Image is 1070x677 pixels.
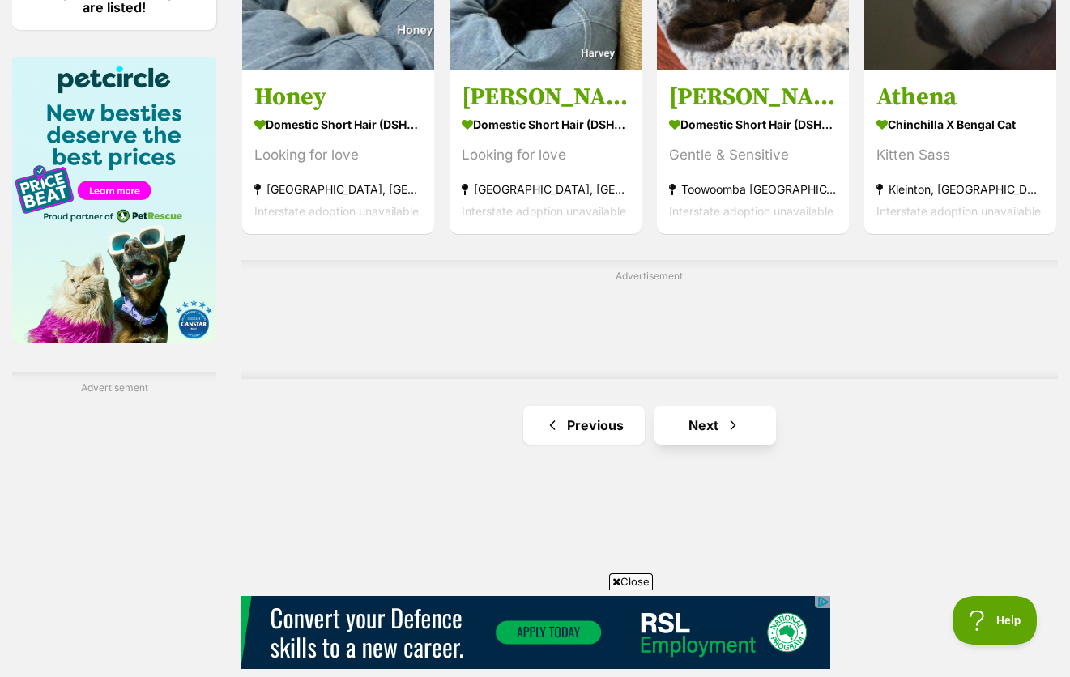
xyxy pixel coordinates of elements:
[669,178,837,200] strong: Toowoomba [GEOGRAPHIC_DATA], [GEOGRAPHIC_DATA]
[254,113,422,136] strong: Domestic Short Hair (DSH) Cat
[669,82,837,113] h3: [PERSON_NAME]
[654,406,776,445] a: Next page
[669,144,837,166] div: Gentle & Sensitive
[242,70,434,234] a: Honey Domestic Short Hair (DSH) Cat Looking for love [GEOGRAPHIC_DATA], [GEOGRAPHIC_DATA] Interst...
[669,204,833,218] span: Interstate adoption unavailable
[462,144,629,166] div: Looking for love
[657,70,849,234] a: [PERSON_NAME] Domestic Short Hair (DSH) Cat Gentle & Sensitive Toowoomba [GEOGRAPHIC_DATA], [GEOG...
[254,204,419,218] span: Interstate adoption unavailable
[254,144,422,166] div: Looking for love
[241,260,1058,379] div: Advertisement
[876,204,1041,218] span: Interstate adoption unavailable
[876,82,1044,113] h3: Athena
[953,596,1038,645] iframe: Help Scout Beacon - Open
[241,406,1058,445] nav: Pagination
[355,290,944,363] iframe: Advertisement
[876,178,1044,200] strong: Kleinton, [GEOGRAPHIC_DATA]
[12,57,216,343] img: Pet Circle promo banner
[462,178,629,200] strong: [GEOGRAPHIC_DATA], [GEOGRAPHIC_DATA]
[523,406,645,445] a: Previous page
[462,82,629,113] h3: [PERSON_NAME]
[609,573,653,590] span: Close
[462,204,626,218] span: Interstate adoption unavailable
[864,70,1056,234] a: Athena Chinchilla x Bengal Cat Kitten Sass Kleinton, [GEOGRAPHIC_DATA] Interstate adoption unavai...
[669,113,837,136] strong: Domestic Short Hair (DSH) Cat
[450,70,642,234] a: [PERSON_NAME] Domestic Short Hair (DSH) Cat Looking for love [GEOGRAPHIC_DATA], [GEOGRAPHIC_DATA]...
[876,113,1044,136] strong: Chinchilla x Bengal Cat
[462,113,629,136] strong: Domestic Short Hair (DSH) Cat
[254,178,422,200] strong: [GEOGRAPHIC_DATA], [GEOGRAPHIC_DATA]
[254,82,422,113] h3: Honey
[241,596,830,669] iframe: Advertisement
[876,144,1044,166] div: Kitten Sass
